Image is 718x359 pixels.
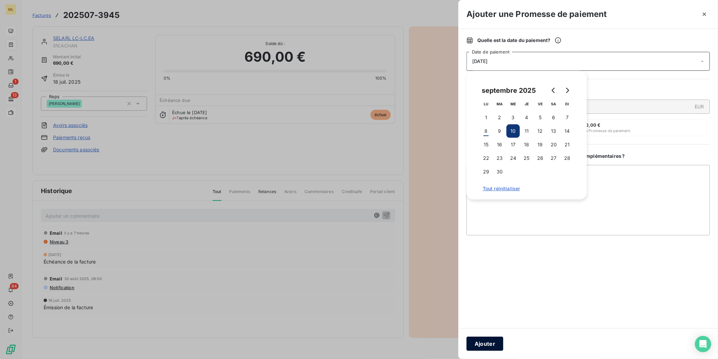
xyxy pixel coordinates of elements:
button: 25 [520,151,533,165]
button: 11 [520,124,533,138]
button: 7 [560,111,574,124]
th: samedi [547,97,560,111]
div: Open Intercom Messenger [695,336,711,352]
th: mercredi [506,97,520,111]
span: Quelle est la date du paiement ? [477,37,561,44]
button: 2 [493,111,506,124]
button: Ajouter [466,337,503,351]
th: lundi [479,97,493,111]
button: 6 [547,111,560,124]
button: 19 [533,138,547,151]
span: [DATE] [472,59,488,64]
button: 27 [547,151,560,165]
button: 5 [533,111,547,124]
button: 1 [479,111,493,124]
button: 18 [520,138,533,151]
button: 29 [479,165,493,178]
button: 26 [533,151,547,165]
th: dimanche [560,97,574,111]
button: 13 [547,124,560,138]
button: 12 [533,124,547,138]
button: 30 [493,165,506,178]
button: 16 [493,138,506,151]
button: Go to previous month [547,84,560,97]
button: 21 [560,138,574,151]
button: 8 [479,124,493,138]
button: 9 [493,124,506,138]
button: 4 [520,111,533,124]
th: vendredi [533,97,547,111]
button: 23 [493,151,506,165]
button: 22 [479,151,493,165]
button: 24 [506,151,520,165]
span: 0,00 € [586,122,601,128]
button: 10 [506,124,520,138]
button: 20 [547,138,560,151]
th: mardi [493,97,506,111]
button: 14 [560,124,574,138]
div: septembre 2025 [479,85,538,96]
th: jeudi [520,97,533,111]
button: 28 [560,151,574,165]
button: 15 [479,138,493,151]
button: 3 [506,111,520,124]
button: 17 [506,138,520,151]
span: Tout réinitialiser [483,186,571,191]
button: Go to next month [560,84,574,97]
h3: Ajouter une Promesse de paiement [466,8,607,20]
